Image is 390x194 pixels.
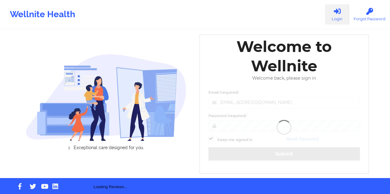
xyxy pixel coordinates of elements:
a: Forgot Password [349,4,390,25]
li: Exceptional care designed for you. [31,145,187,150]
a: Login [325,4,349,25]
div: Loading Reviews... [26,160,195,190]
div: Welcome back, please sign in [204,76,364,81]
div: Welcome to Wellnite [204,37,364,76]
img: wellnite-auth-hero_200.c722682e.png [26,54,187,141]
